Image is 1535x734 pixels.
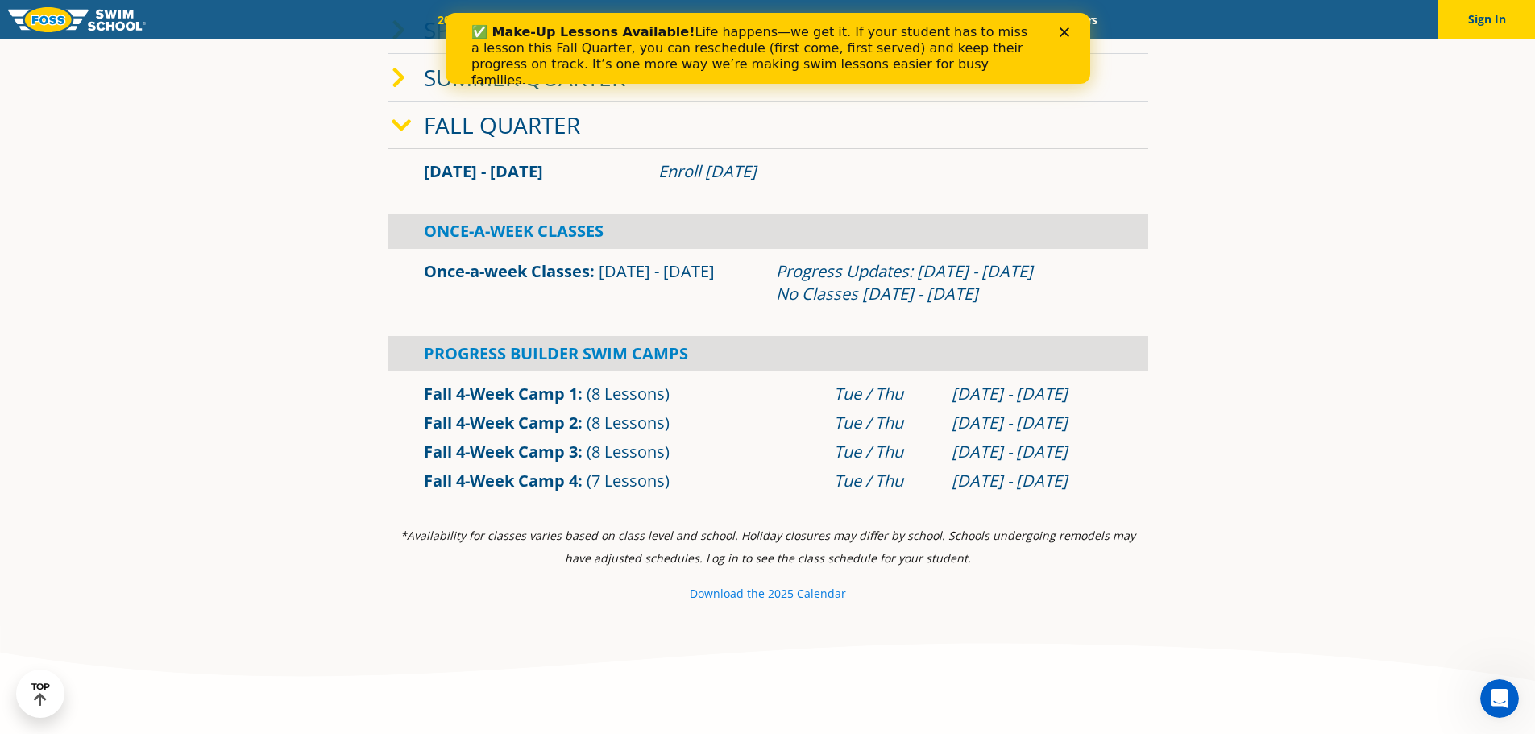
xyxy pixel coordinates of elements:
div: Enroll [DATE] [658,160,1112,183]
div: [DATE] - [DATE] [952,441,1112,463]
a: Download the 2025 Calendar [690,586,846,601]
a: Fall 4-Week Camp 1 [424,383,578,404]
div: Close [614,15,630,24]
iframe: Intercom live chat banner [446,13,1090,84]
span: (8 Lessons) [587,441,670,462]
div: [DATE] - [DATE] [952,383,1112,405]
div: Once-A-Week Classes [388,214,1148,249]
div: [DATE] - [DATE] [952,412,1112,434]
img: FOSS Swim School Logo [8,7,146,32]
b: ✅ Make-Up Lessons Available! [26,11,249,27]
a: Fall Quarter [424,110,580,140]
span: (7 Lessons) [587,470,670,491]
a: Careers [1044,12,1111,27]
a: Summer Quarter [424,62,625,93]
i: *Availability for classes varies based on class level and school. Holiday closures may differ by ... [400,528,1135,566]
div: Tue / Thu [834,383,936,405]
div: Progress Builder Swim Camps [388,336,1148,371]
a: Once-a-week Classes [424,260,590,282]
div: Tue / Thu [834,470,936,492]
span: [DATE] - [DATE] [424,160,543,182]
span: (8 Lessons) [587,383,670,404]
a: Swim Path® Program [592,12,733,27]
iframe: Intercom live chat [1480,679,1519,718]
a: Fall 4-Week Camp 2 [424,412,578,433]
span: [DATE] - [DATE] [599,260,715,282]
a: Fall 4-Week Camp 3 [424,441,578,462]
a: Swim Like [PERSON_NAME] [824,12,994,27]
a: Fall 4-Week Camp 4 [424,470,578,491]
div: Progress Updates: [DATE] - [DATE] No Classes [DATE] - [DATE] [776,260,1112,305]
a: About FOSS [733,12,824,27]
small: Download th [690,586,758,601]
div: Tue / Thu [834,441,936,463]
div: Tue / Thu [834,412,936,434]
small: e 2025 Calendar [758,586,846,601]
a: Schools [525,12,592,27]
span: (8 Lessons) [587,412,670,433]
div: TOP [31,682,50,707]
a: Blog [994,12,1044,27]
a: 2025 Calendar [424,12,525,27]
div: Life happens—we get it. If your student has to miss a lesson this Fall Quarter, you can reschedul... [26,11,593,76]
div: [DATE] - [DATE] [952,470,1112,492]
